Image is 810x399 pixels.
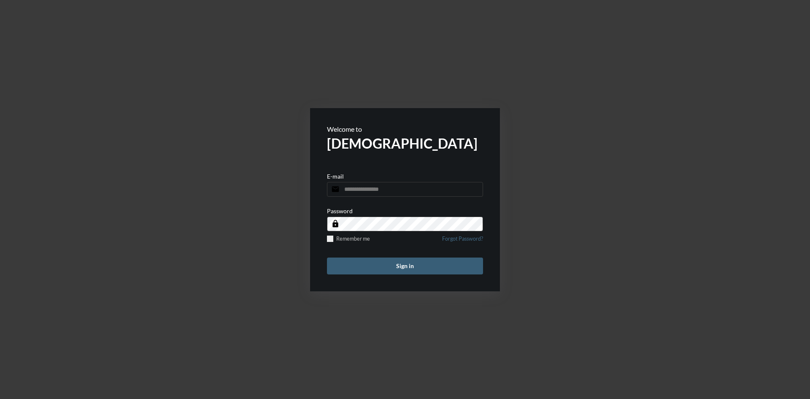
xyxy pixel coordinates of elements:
p: Welcome to [327,125,483,133]
h2: [DEMOGRAPHIC_DATA] [327,135,483,152]
a: Forgot Password? [442,236,483,247]
p: E-mail [327,173,344,180]
label: Remember me [327,236,370,242]
button: Sign in [327,258,483,274]
p: Password [327,207,353,214]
